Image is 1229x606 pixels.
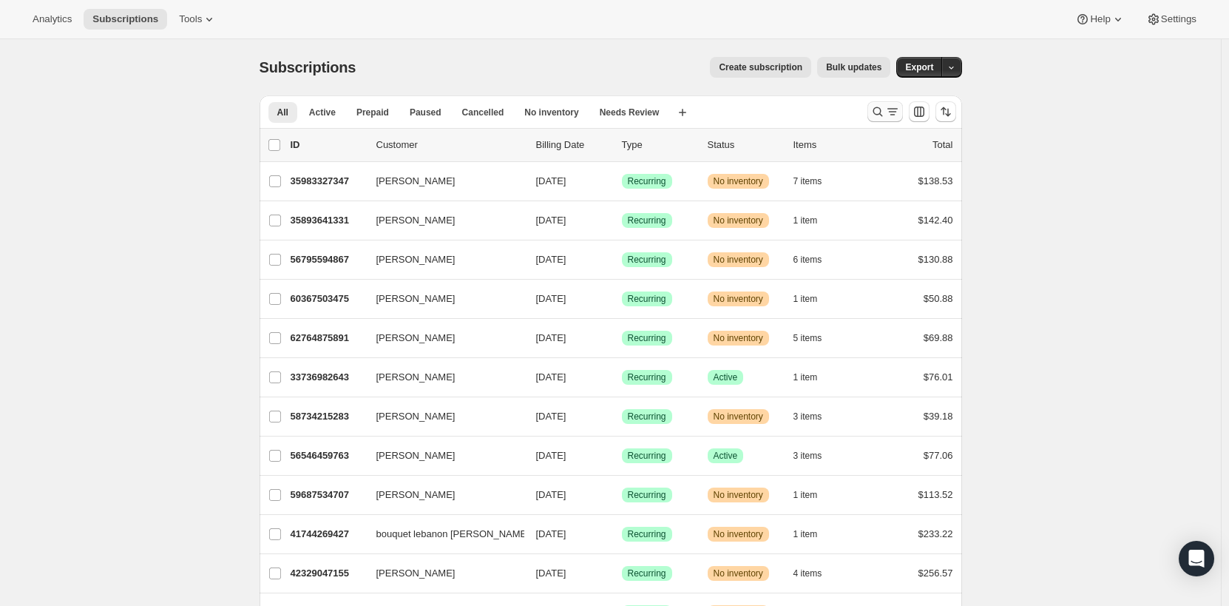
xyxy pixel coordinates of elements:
[368,562,515,585] button: [PERSON_NAME]
[714,489,763,501] span: No inventory
[1090,13,1110,25] span: Help
[291,370,365,385] p: 33736982643
[376,252,456,267] span: [PERSON_NAME]
[376,331,456,346] span: [PERSON_NAME]
[793,406,839,427] button: 3 items
[793,210,834,231] button: 1 item
[924,411,953,422] span: $39.18
[291,171,953,192] div: 35983327347[PERSON_NAME][DATE]SuccessRecurringWarningNo inventory7 items$138.53
[793,485,834,505] button: 1 item
[714,411,763,422] span: No inventory
[817,57,890,78] button: Bulk updates
[376,370,456,385] span: [PERSON_NAME]
[793,289,834,309] button: 1 item
[536,138,610,152] p: Billing Date
[536,371,566,383] span: [DATE]
[918,528,953,539] span: $233.22
[291,524,953,545] div: 41744269427bouquet lebanon [PERSON_NAME][DATE]SuccessRecurringWarningNo inventory1 item$233.22
[628,411,666,422] span: Recurring
[622,138,696,152] div: Type
[536,293,566,304] span: [DATE]
[1179,541,1214,576] div: Open Intercom Messenger
[376,488,456,502] span: [PERSON_NAME]
[277,107,288,118] span: All
[368,287,515,311] button: [PERSON_NAME]
[714,215,763,226] span: No inventory
[291,210,953,231] div: 35893641331[PERSON_NAME][DATE]SuccessRecurringWarningNo inventory1 item$142.40
[291,445,953,466] div: 56546459763[PERSON_NAME][DATE]SuccessRecurringSuccessActive3 items$77.06
[1161,13,1196,25] span: Settings
[793,138,867,152] div: Items
[92,13,158,25] span: Subscriptions
[84,9,167,30] button: Subscriptions
[536,489,566,500] span: [DATE]
[536,254,566,265] span: [DATE]
[376,566,456,581] span: [PERSON_NAME]
[536,450,566,461] span: [DATE]
[291,563,953,584] div: 42329047155[PERSON_NAME][DATE]SuccessRecurringWarningNo inventory4 items$256.57
[536,528,566,539] span: [DATE]
[714,175,763,187] span: No inventory
[628,489,666,501] span: Recurring
[291,138,953,152] div: IDCustomerBilling DateTypeStatusItemsTotal
[793,450,822,462] span: 3 items
[368,483,515,507] button: [PERSON_NAME]
[710,57,811,78] button: Create subscription
[896,57,942,78] button: Export
[291,485,953,505] div: 59687534707[PERSON_NAME][DATE]SuccessRecurringWarningNo inventory1 item$113.52
[708,138,782,152] p: Status
[536,568,566,579] span: [DATE]
[793,332,822,344] span: 5 items
[524,107,578,118] span: No inventory
[600,107,660,118] span: Needs Review
[291,409,365,424] p: 58734215283
[628,293,666,305] span: Recurring
[793,215,818,226] span: 1 item
[628,332,666,344] span: Recurring
[793,367,834,388] button: 1 item
[170,9,226,30] button: Tools
[33,13,72,25] span: Analytics
[932,138,952,152] p: Total
[410,107,441,118] span: Paused
[368,326,515,350] button: [PERSON_NAME]
[918,568,953,579] span: $256.57
[628,175,666,187] span: Recurring
[1137,9,1205,30] button: Settings
[368,366,515,389] button: [PERSON_NAME]
[291,566,365,581] p: 42329047155
[376,448,456,463] span: [PERSON_NAME]
[918,254,953,265] span: $130.88
[368,248,515,272] button: [PERSON_NAME]
[368,444,515,468] button: [PERSON_NAME]
[793,254,822,266] span: 6 items
[793,175,822,187] span: 7 items
[291,448,365,463] p: 56546459763
[826,61,881,73] span: Bulk updates
[24,9,81,30] button: Analytics
[628,568,666,579] span: Recurring
[793,568,822,579] span: 4 items
[867,101,903,122] button: Search and filter results
[714,293,763,305] span: No inventory
[714,568,763,579] span: No inventory
[291,174,365,189] p: 35983327347
[291,367,953,388] div: 33736982643[PERSON_NAME][DATE]SuccessRecurringSuccessActive1 item$76.01
[924,332,953,343] span: $69.88
[309,107,336,118] span: Active
[719,61,802,73] span: Create subscription
[905,61,933,73] span: Export
[793,489,818,501] span: 1 item
[793,528,818,540] span: 1 item
[291,252,365,267] p: 56795594867
[291,292,365,306] p: 60367503475
[714,371,738,383] span: Active
[671,102,694,123] button: Create new view
[291,213,365,228] p: 35893641331
[368,169,515,193] button: [PERSON_NAME]
[628,371,666,383] span: Recurring
[628,254,666,266] span: Recurring
[291,406,953,427] div: 58734215283[PERSON_NAME][DATE]SuccessRecurringWarningNo inventory3 items$39.18
[291,289,953,309] div: 60367503475[PERSON_NAME][DATE]SuccessRecurringWarningNo inventory1 item$50.88
[368,405,515,428] button: [PERSON_NAME]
